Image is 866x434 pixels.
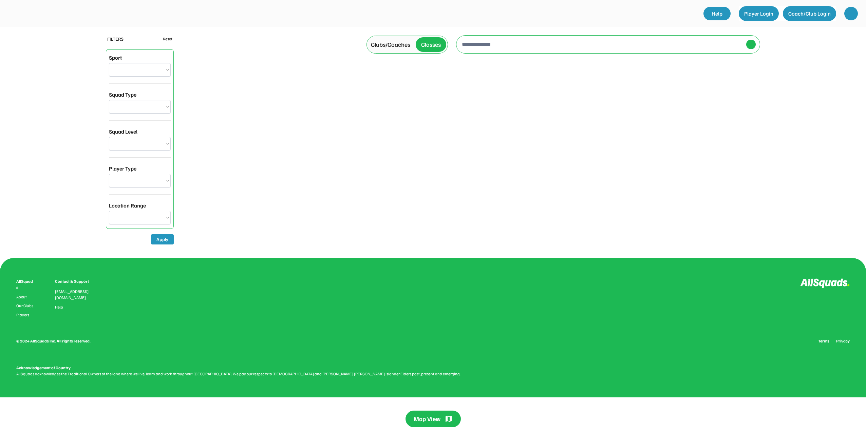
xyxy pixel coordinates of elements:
div: FILTERS [107,35,124,42]
a: Players [16,313,35,317]
img: yH5BAEAAAAALAAAAAABAAEAAAIBRAA7 [820,296,828,304]
div: Acknowledgement of Country [16,365,71,371]
div: Location Range [109,201,146,210]
img: yH5BAEAAAAALAAAAAABAAEAAAIBRAA7 [842,296,850,304]
img: yH5BAEAAAAALAAAAAABAAEAAAIBRAA7 [848,10,854,17]
button: Player Login [739,6,779,21]
div: © 2024 AllSquads Inc. All rights reserved. [16,338,91,344]
div: Player Type [109,164,136,173]
div: Classes [421,40,441,49]
a: Help [55,305,63,310]
img: Logo%20inverted.svg [800,278,850,288]
a: Our Clubs [16,303,35,308]
img: yH5BAEAAAAALAAAAAABAAEAAAIBRAA7 [831,296,839,304]
div: Clubs/Coaches [371,40,410,49]
div: [EMAIL_ADDRESS][DOMAIN_NAME] [55,289,97,301]
a: Help [703,7,731,20]
div: Squad Level [109,127,137,136]
div: AllSquads acknowledges the Traditional Owners of the land where we live, learn and work throughou... [16,371,850,377]
div: Contact & Support [55,278,97,284]
div: Reset [163,36,172,42]
a: Privacy [836,338,850,344]
a: Terms [818,338,829,344]
button: Coach/Club Login [783,6,836,21]
button: Apply [151,234,174,244]
a: About [16,295,35,299]
div: Squad Type [109,91,136,99]
div: Sport [109,54,122,62]
div: AllSquads [16,278,35,291]
img: yH5BAEAAAAALAAAAAABAAEAAAIBRAA7 [10,7,77,20]
img: yH5BAEAAAAALAAAAAABAAEAAAIBRAA7 [748,42,754,47]
div: Map View [414,415,440,423]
